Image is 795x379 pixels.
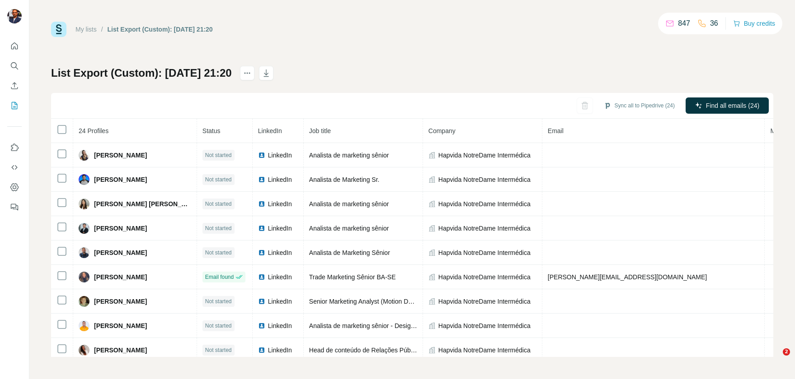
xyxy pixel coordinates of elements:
[268,151,292,160] span: LinkedIn
[51,22,66,37] img: Surfe Logo
[710,18,718,29] p: 36
[94,248,147,257] span: [PERSON_NAME]
[764,348,786,370] iframe: Intercom live chat
[258,152,265,159] img: LinkedIn logo
[7,159,22,176] button: Use Surfe API
[309,127,331,134] span: Job title
[79,296,89,307] img: Avatar
[783,348,790,356] span: 2
[268,175,292,184] span: LinkedIn
[268,346,292,355] span: LinkedIn
[258,273,265,281] img: LinkedIn logo
[205,273,234,281] span: Email found
[258,347,265,354] img: LinkedIn logo
[94,273,147,282] span: [PERSON_NAME]
[79,247,89,258] img: Avatar
[268,248,292,257] span: LinkedIn
[309,225,389,232] span: Analista de marketing sênior
[428,127,456,134] span: Company
[7,179,22,195] button: Dashboard
[309,176,380,183] span: Analista de Marketing Sr.
[94,199,191,208] span: [PERSON_NAME] [PERSON_NAME]
[205,200,232,208] span: Not started
[268,297,292,306] span: LinkedIn
[94,346,147,355] span: [PERSON_NAME]
[548,273,707,281] span: [PERSON_NAME][EMAIL_ADDRESS][DOMAIN_NAME]
[79,223,89,234] img: Avatar
[309,298,467,305] span: Senior Marketing Analyst (Motion Designer/Video Editor)
[79,272,89,282] img: Avatar
[7,199,22,215] button: Feedback
[438,224,531,233] span: Hapvida NotreDame Intermédica
[438,199,531,208] span: Hapvida NotreDame Intermédica
[205,176,232,184] span: Not started
[7,97,22,114] button: My lists
[438,321,531,330] span: Hapvida NotreDame Intermédica
[597,99,681,112] button: Sync all to Pipedrive (24)
[79,345,89,356] img: Avatar
[268,273,292,282] span: LinkedIn
[268,321,292,330] span: LinkedIn
[202,127,221,134] span: Status
[205,151,232,159] span: Not started
[770,127,789,134] span: Mobile
[706,101,759,110] span: Find all emails (24)
[686,97,769,114] button: Find all emails (24)
[51,66,232,80] h1: List Export (Custom): [DATE] 21:20
[258,176,265,183] img: LinkedIn logo
[438,151,531,160] span: Hapvida NotreDame Intermédica
[7,58,22,74] button: Search
[309,347,423,354] span: Head de conteúdo de Relações Públicas
[205,224,232,232] span: Not started
[548,127,564,134] span: Email
[7,78,22,94] button: Enrich CSV
[309,200,389,208] span: Analista de marketing sênior
[268,224,292,233] span: LinkedIn
[678,18,690,29] p: 847
[94,321,147,330] span: [PERSON_NAME]
[205,322,232,330] span: Not started
[94,151,147,160] span: [PERSON_NAME]
[7,38,22,54] button: Quick start
[309,273,396,281] span: Trade Marketing Sênior BA-SE
[258,298,265,305] img: LinkedIn logo
[309,322,442,329] span: Analista de marketing sênior - Designer Gráfico
[75,26,97,33] a: My lists
[438,175,531,184] span: Hapvida NotreDame Intermédica
[101,25,103,34] li: /
[309,152,389,159] span: Analista de marketing sênior
[94,224,147,233] span: [PERSON_NAME]
[79,127,108,134] span: 24 Profiles
[438,273,531,282] span: Hapvida NotreDame Intermédica
[258,249,265,256] img: LinkedIn logo
[94,297,147,306] span: [PERSON_NAME]
[258,127,282,134] span: LinkedIn
[258,225,265,232] img: LinkedIn logo
[438,248,531,257] span: Hapvida NotreDame Intermédica
[79,199,89,209] img: Avatar
[7,9,22,23] img: Avatar
[258,322,265,329] img: LinkedIn logo
[79,320,89,331] img: Avatar
[79,174,89,185] img: Avatar
[240,66,254,80] button: actions
[268,199,292,208] span: LinkedIn
[205,249,232,257] span: Not started
[309,249,390,256] span: Analista de Marketing Sênior
[7,139,22,156] button: Use Surfe on LinkedIn
[258,200,265,208] img: LinkedIn logo
[94,175,147,184] span: [PERSON_NAME]
[79,150,89,161] img: Avatar
[438,346,531,355] span: Hapvida NotreDame Intermédica
[438,297,531,306] span: Hapvida NotreDame Intermédica
[108,25,213,34] div: List Export (Custom): [DATE] 21:20
[205,297,232,305] span: Not started
[733,17,775,30] button: Buy credits
[205,346,232,354] span: Not started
